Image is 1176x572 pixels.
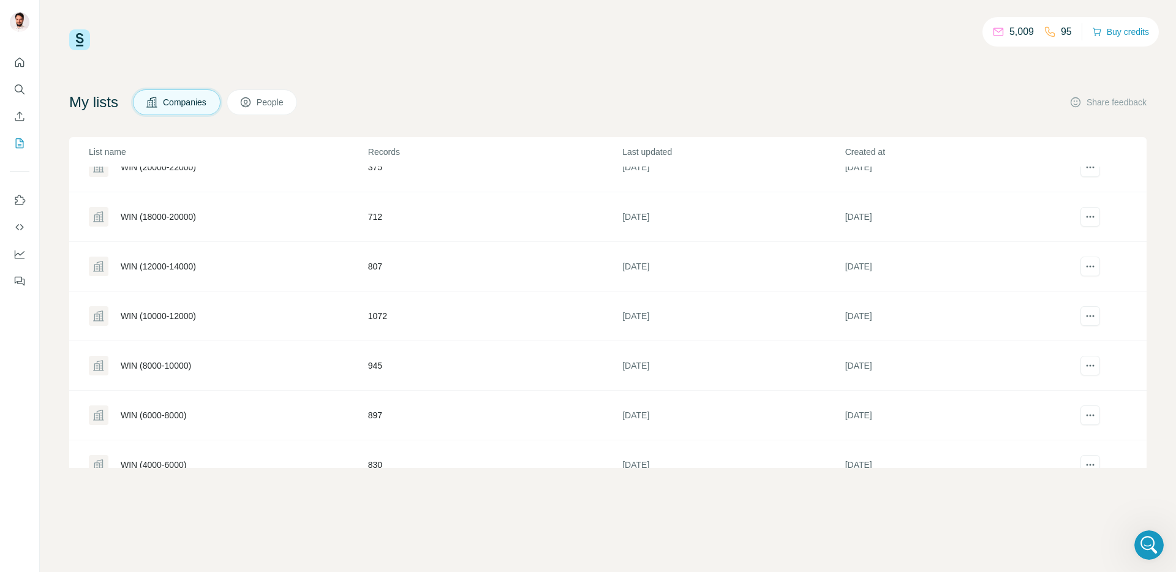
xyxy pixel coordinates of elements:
[622,341,844,391] td: [DATE]
[622,146,843,158] p: Last updated
[89,146,367,158] p: List name
[845,242,1067,292] td: [DATE]
[69,92,118,112] h4: My lists
[622,440,844,490] td: [DATE]
[1080,207,1100,227] button: actions
[622,143,844,192] td: [DATE]
[121,459,186,471] div: WIN (4000-6000)
[367,341,622,391] td: 945
[845,192,1067,242] td: [DATE]
[10,78,29,100] button: Search
[845,292,1067,341] td: [DATE]
[121,310,196,322] div: WIN (10000-12000)
[10,270,29,292] button: Feedback
[367,440,622,490] td: 830
[1134,530,1164,560] iframe: Intercom live chat
[845,391,1067,440] td: [DATE]
[1080,455,1100,475] button: actions
[1080,356,1100,375] button: actions
[367,292,622,341] td: 1072
[1080,306,1100,326] button: actions
[622,192,844,242] td: [DATE]
[622,242,844,292] td: [DATE]
[1080,405,1100,425] button: actions
[10,132,29,154] button: My lists
[367,192,622,242] td: 712
[10,105,29,127] button: Enrich CSV
[622,391,844,440] td: [DATE]
[367,143,622,192] td: 375
[845,146,1066,158] p: Created at
[367,242,622,292] td: 807
[121,161,196,173] div: WIN (20000-22000)
[1069,96,1147,108] button: Share feedback
[257,96,285,108] span: People
[1061,24,1072,39] p: 95
[121,409,186,421] div: WIN (6000-8000)
[845,143,1067,192] td: [DATE]
[1092,23,1149,40] button: Buy credits
[845,341,1067,391] td: [DATE]
[845,440,1067,490] td: [DATE]
[121,260,196,273] div: WIN (12000-14000)
[10,189,29,211] button: Use Surfe on LinkedIn
[1009,24,1034,39] p: 5,009
[8,5,31,28] button: go back
[10,51,29,73] button: Quick start
[163,96,208,108] span: Companies
[622,292,844,341] td: [DATE]
[121,359,191,372] div: WIN (8000-10000)
[1080,257,1100,276] button: actions
[10,216,29,238] button: Use Surfe API
[69,29,90,50] img: Surfe Logo
[10,12,29,32] img: Avatar
[1080,157,1100,177] button: actions
[121,211,196,223] div: WIN (18000-20000)
[368,146,621,158] p: Records
[367,391,622,440] td: 897
[10,243,29,265] button: Dashboard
